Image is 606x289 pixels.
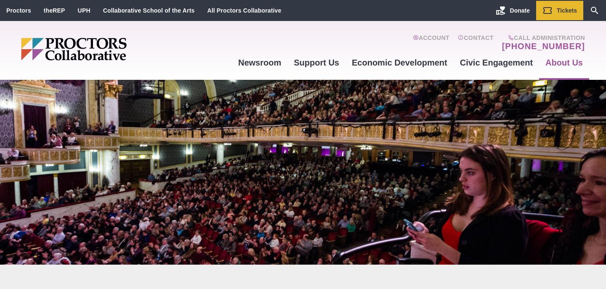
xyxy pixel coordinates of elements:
span: Call Administration [500,34,585,41]
img: Proctors logo [21,38,191,60]
a: Account [413,34,449,51]
a: All Proctors Collaborative [207,7,281,14]
a: [PHONE_NUMBER] [502,41,585,51]
a: Contact [458,34,494,51]
a: Economic Development [346,51,454,74]
a: About Us [539,51,589,74]
a: Donate [489,1,536,20]
a: Search [583,1,606,20]
a: theREP [44,7,65,14]
a: Support Us [287,51,346,74]
a: Newsroom [232,51,287,74]
a: Tickets [536,1,583,20]
a: Proctors [6,7,31,14]
a: UPH [78,7,90,14]
a: Civic Engagement [454,51,539,74]
span: Donate [510,7,530,14]
span: Tickets [557,7,577,14]
a: Collaborative School of the Arts [103,7,195,14]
